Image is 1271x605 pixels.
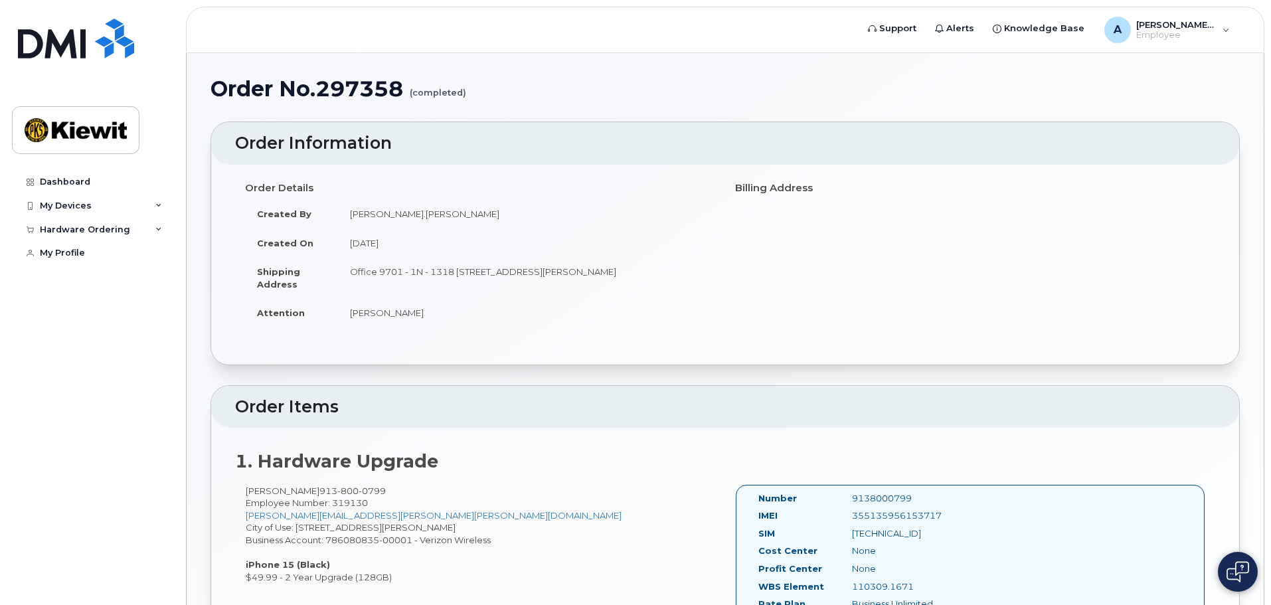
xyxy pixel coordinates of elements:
a: [PERSON_NAME][EMAIL_ADDRESS][PERSON_NAME][PERSON_NAME][DOMAIN_NAME] [246,510,622,521]
span: Employee Number: 319130 [246,497,368,508]
div: 9138000799 [842,492,974,505]
label: WBS Element [758,580,824,593]
span: 0799 [359,485,386,496]
div: None [842,562,974,575]
td: [PERSON_NAME].[PERSON_NAME] [338,199,715,228]
h2: Order Items [235,398,1215,416]
div: [TECHNICAL_ID] [842,527,974,540]
label: Cost Center [758,545,817,557]
td: Office 9701 - 1N - 1318 [STREET_ADDRESS][PERSON_NAME] [338,257,715,298]
img: Open chat [1227,561,1249,582]
label: SIM [758,527,775,540]
h4: Billing Address [735,183,1205,194]
strong: Shipping Address [257,266,300,290]
strong: Created On [257,238,313,248]
h4: Order Details [245,183,715,194]
strong: 1. Hardware Upgrade [235,450,438,472]
div: 355135956153717 [842,509,974,522]
label: Number [758,492,797,505]
h2: Order Information [235,134,1215,153]
label: Profit Center [758,562,822,575]
td: [PERSON_NAME] [338,298,715,327]
h1: Order No.297358 [211,77,1240,100]
span: 800 [337,485,359,496]
span: 913 [319,485,386,496]
strong: Created By [257,209,311,219]
small: (completed) [410,77,466,98]
div: [PERSON_NAME] City of Use: [STREET_ADDRESS][PERSON_NAME] Business Account: 786080835-00001 - Veri... [235,485,725,584]
strong: iPhone 15 (Black) [246,559,330,570]
strong: Attention [257,307,305,318]
div: 110309.1671 [842,580,974,593]
div: None [842,545,974,557]
label: IMEI [758,509,778,522]
td: [DATE] [338,228,715,258]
